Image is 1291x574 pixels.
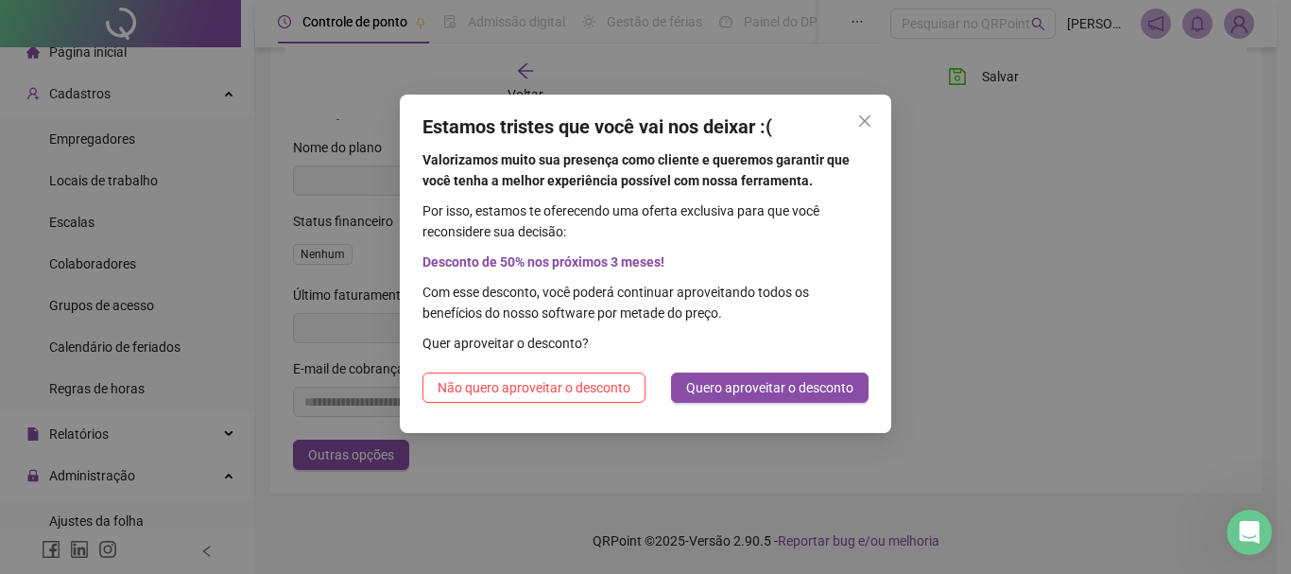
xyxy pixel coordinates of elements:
[422,200,869,242] span: Por isso, estamos te oferecendo uma oferta exclusiva para que você reconsidere sua decisão:
[422,252,869,272] span: Desconto de 50% nos próximos 3 meses!
[1227,510,1272,555] iframe: Intercom live chat
[422,113,869,140] h4: Estamos tristes que você vai nos deixar :(
[438,377,630,398] span: Não quero aproveitar o desconto
[671,373,869,403] button: Quero aproveitar o desconto
[857,113,872,129] span: close
[850,106,880,136] button: Close
[686,377,853,398] span: Quero aproveitar o desconto
[422,333,869,354] span: Quer aproveitar o desconto?
[422,282,869,323] span: Com esse desconto, você poderá continuar aproveitando todos os benefícios do nosso software por m...
[422,149,869,191] span: Valorizamos muito sua presença como cliente e queremos garantir que você tenha a melhor experiênc...
[422,373,645,403] button: Não quero aproveitar o desconto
